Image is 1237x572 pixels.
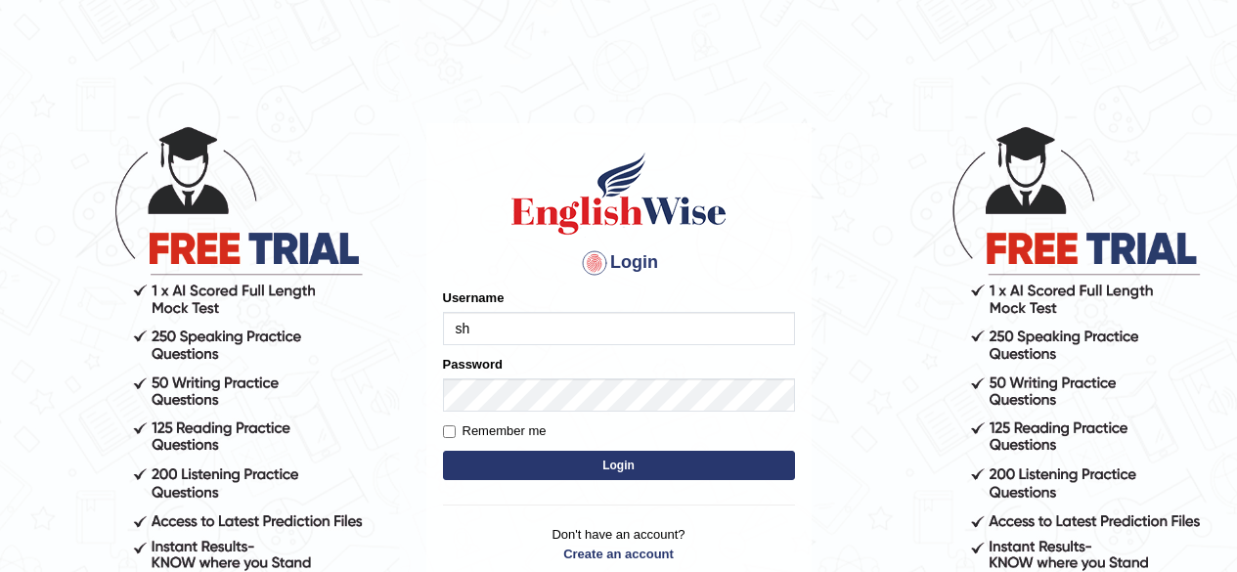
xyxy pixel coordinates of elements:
[443,355,503,374] label: Password
[443,451,795,480] button: Login
[443,425,456,438] input: Remember me
[443,545,795,563] a: Create an account
[508,150,730,238] img: Logo of English Wise sign in for intelligent practice with AI
[443,421,547,441] label: Remember me
[443,247,795,279] h4: Login
[443,288,505,307] label: Username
